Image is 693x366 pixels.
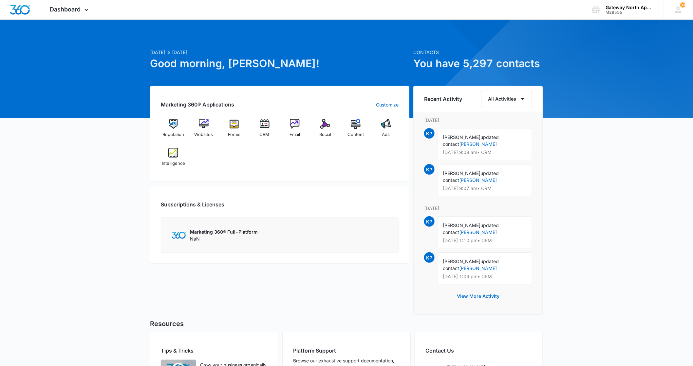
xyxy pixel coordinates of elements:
span: CRM [260,131,270,138]
h6: Recent Activity [424,95,462,103]
a: Intelligence [161,148,186,171]
span: [PERSON_NAME] [443,170,480,176]
span: Ads [382,131,390,138]
div: notifications count [680,2,685,8]
button: View More Activity [450,288,506,304]
a: Reputation [161,119,186,143]
span: Email [290,131,300,138]
h5: Resources [150,319,543,329]
a: [PERSON_NAME] [459,229,497,235]
span: [PERSON_NAME] [443,259,480,264]
span: Dashboard [50,6,81,13]
a: [PERSON_NAME] [459,265,497,271]
p: [DATE] 1:10 pm • CRM [443,238,527,243]
div: account id [606,10,654,15]
a: Websites [191,119,216,143]
h2: Contact Us [425,347,532,355]
span: 93 [680,2,685,8]
span: Content [347,131,364,138]
p: [DATE] 9:08 am • CRM [443,150,527,155]
h1: You have 5,297 contacts [413,56,543,71]
p: [DATE] is [DATE] [150,49,409,56]
div: NaN [190,228,258,242]
span: Intelligence [162,160,185,167]
h2: Marketing 360® Applications [161,101,234,108]
a: [PERSON_NAME] [459,141,497,147]
span: Websites [195,131,213,138]
a: Ads [373,119,399,143]
span: Social [319,131,331,138]
h1: Good morning, [PERSON_NAME]! [150,56,409,71]
a: Email [282,119,308,143]
a: Content [343,119,368,143]
a: Customize [376,101,399,108]
a: Social [313,119,338,143]
a: [PERSON_NAME] [459,177,497,183]
button: All Activities [481,91,532,107]
span: [PERSON_NAME] [443,222,480,228]
h2: Platform Support [293,347,400,355]
span: KP [424,216,435,227]
span: Reputation [162,131,184,138]
p: Marketing 360® Full-Platform [190,228,258,235]
h2: Tips & Tricks [161,347,268,355]
img: Marketing 360 Logo [172,232,186,239]
div: account name [606,5,654,10]
span: Forms [228,131,240,138]
a: Forms [222,119,247,143]
span: KP [424,164,435,175]
a: CRM [252,119,277,143]
span: [PERSON_NAME] [443,134,480,140]
p: [DATE] [424,117,532,124]
p: Contacts [413,49,543,56]
p: [DATE] [424,205,532,212]
h2: Subscriptions & Licenses [161,201,224,208]
span: KP [424,128,435,139]
p: [DATE] 1:09 pm • CRM [443,274,527,279]
p: [DATE] 9:07 am • CRM [443,186,527,191]
span: KP [424,252,435,263]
